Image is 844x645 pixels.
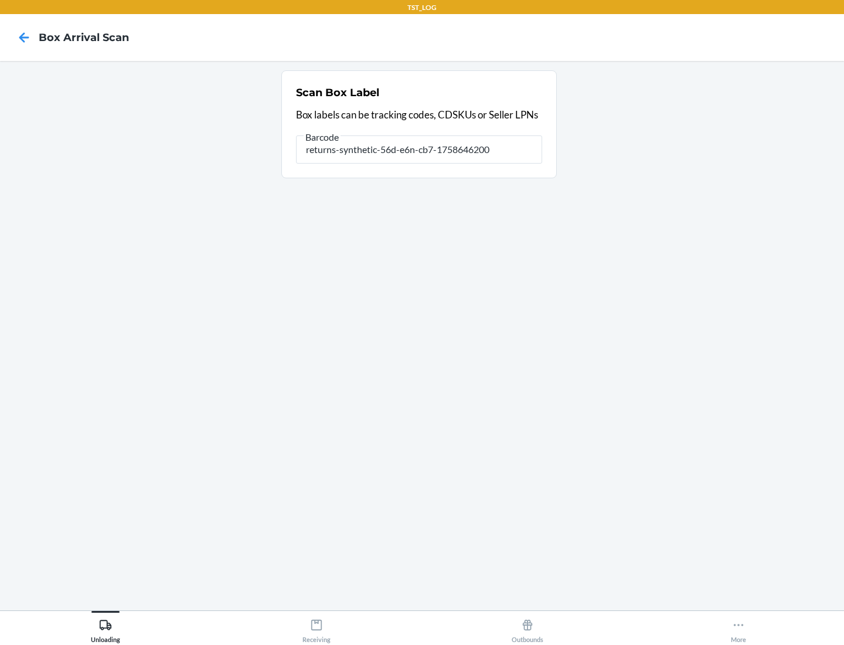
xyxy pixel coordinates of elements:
div: More [731,614,746,643]
input: Barcode [296,135,542,164]
p: Box labels can be tracking codes, CDSKUs or Seller LPNs [296,107,542,123]
button: Receiving [211,611,422,643]
button: More [633,611,844,643]
div: Receiving [302,614,331,643]
h4: Box Arrival Scan [39,30,129,45]
h2: Scan Box Label [296,85,379,100]
span: Barcode [304,131,341,143]
div: Unloading [91,614,120,643]
div: Outbounds [512,614,543,643]
button: Outbounds [422,611,633,643]
p: TST_LOG [407,2,437,13]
